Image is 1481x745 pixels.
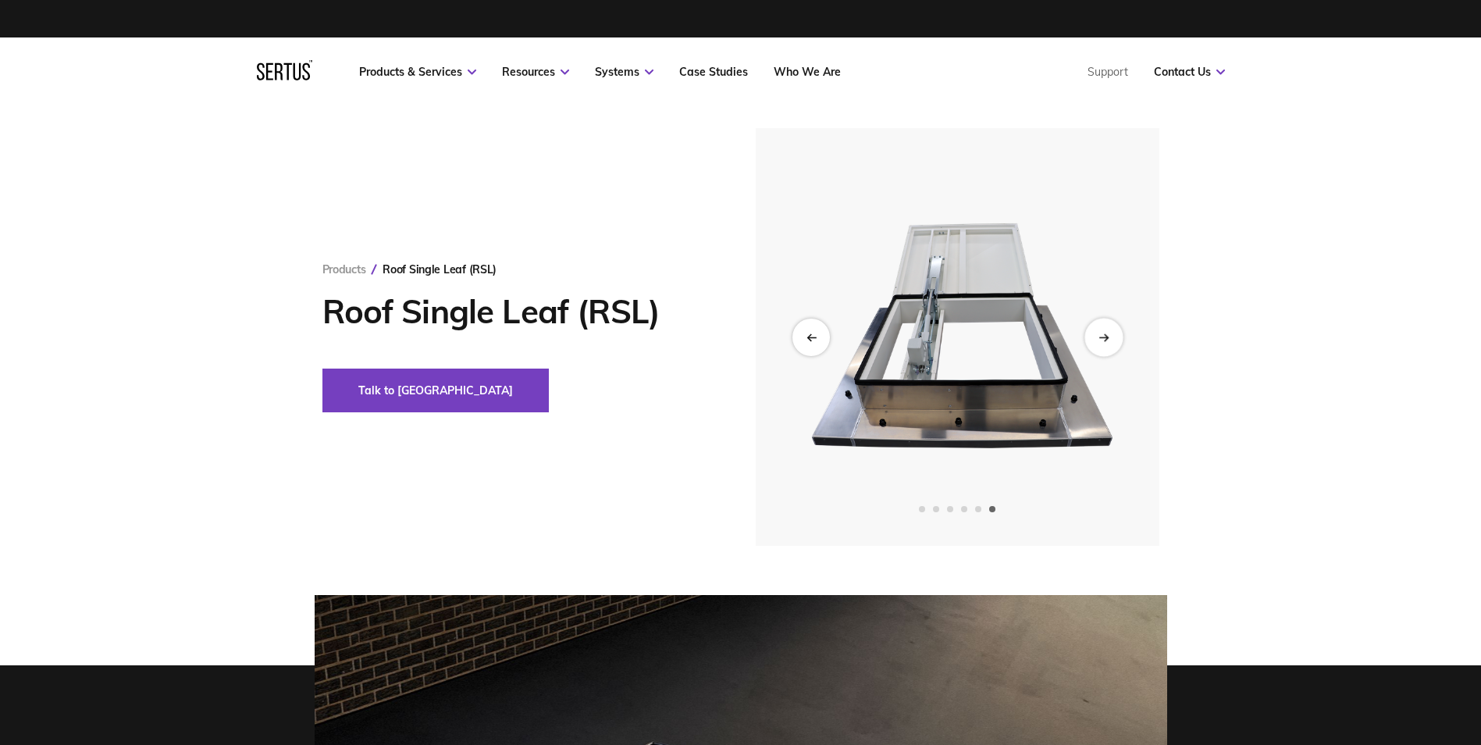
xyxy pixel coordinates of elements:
a: Systems [595,65,653,79]
div: Previous slide [792,319,830,356]
div: Next slide [1084,318,1123,356]
a: Products [322,262,366,276]
button: Talk to [GEOGRAPHIC_DATA] [322,369,549,412]
span: Go to slide 2 [933,506,939,512]
span: Go to slide 4 [961,506,967,512]
a: Contact Us [1154,65,1225,79]
a: Products & Services [359,65,476,79]
a: Support [1088,65,1128,79]
span: Go to slide 5 [975,506,981,512]
a: Who We Are [774,65,841,79]
a: Case Studies [679,65,748,79]
a: Resources [502,65,569,79]
span: Go to slide 3 [947,506,953,512]
h1: Roof Single Leaf (RSL) [322,292,709,331]
iframe: Chat Widget [1200,564,1481,745]
span: Go to slide 1 [919,506,925,512]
